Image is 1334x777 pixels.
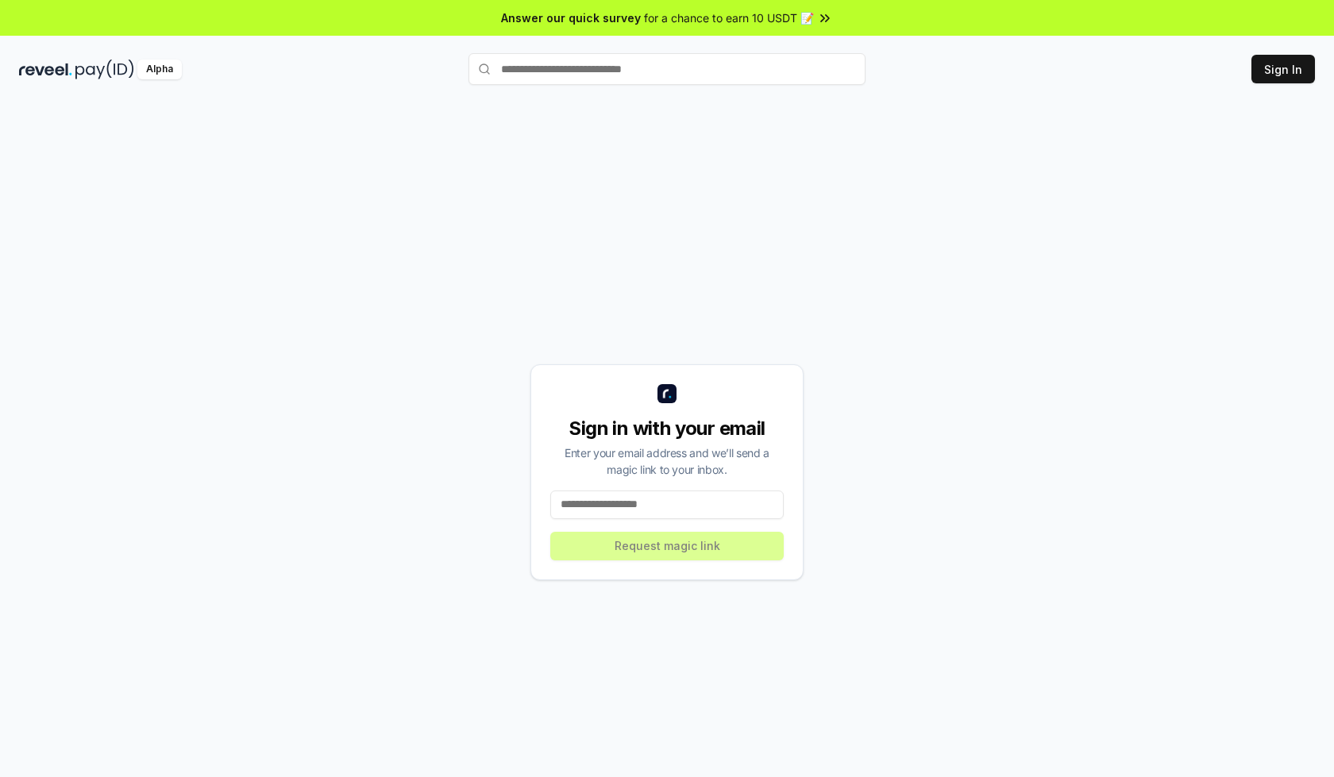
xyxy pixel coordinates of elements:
[19,60,72,79] img: reveel_dark
[644,10,814,26] span: for a chance to earn 10 USDT 📝
[137,60,182,79] div: Alpha
[75,60,134,79] img: pay_id
[550,444,784,478] div: Enter your email address and we’ll send a magic link to your inbox.
[501,10,641,26] span: Answer our quick survey
[1251,55,1315,83] button: Sign In
[657,384,677,403] img: logo_small
[550,416,784,441] div: Sign in with your email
